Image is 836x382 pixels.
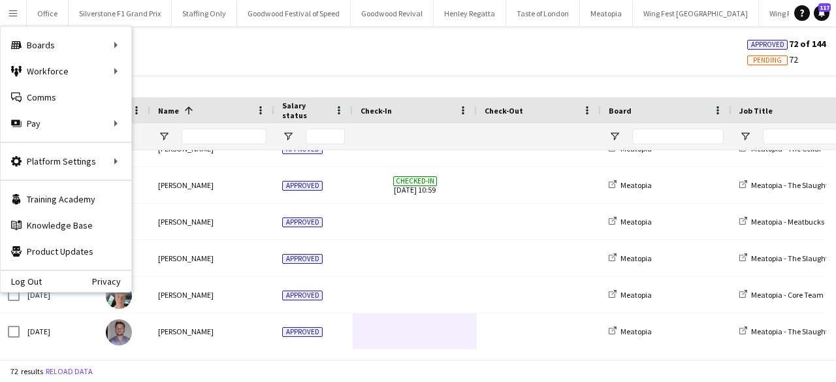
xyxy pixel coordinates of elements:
span: [DATE] 10:59 [361,167,469,203]
a: Meatopia [609,326,652,336]
span: 72 [747,54,798,65]
a: Training Academy [1,186,131,212]
a: Meatopia - Core Team [739,290,824,300]
button: Goodwood Revival [351,1,434,26]
div: [PERSON_NAME] [150,313,274,349]
button: Silverstone F1 Grand Prix [69,1,172,26]
a: Product Updates [1,238,131,264]
div: Workforce [1,58,131,84]
span: Approved [751,40,784,49]
span: Meatopia - Core Team [751,290,824,300]
button: Open Filter Menu [739,131,751,142]
a: Knowledge Base [1,212,131,238]
button: Goodwood Festival of Speed [237,1,351,26]
div: [DATE] [20,313,98,349]
button: Open Filter Menu [158,131,170,142]
div: Pay [1,110,131,136]
div: [PERSON_NAME] [150,204,274,240]
a: Meatopia [609,253,652,263]
span: Meatopia [620,290,652,300]
button: Reload data [43,364,95,379]
div: [PERSON_NAME] [150,240,274,276]
button: Office [27,1,69,26]
span: Checked-in [393,176,437,186]
img: Tom Wackett [106,283,132,309]
span: Meatopia [620,180,652,190]
a: 117 [814,5,829,21]
a: Log Out [1,276,42,287]
button: Wing Fest [GEOGRAPHIC_DATA] [633,1,759,26]
input: Name Filter Input [182,129,266,144]
a: Meatopia [609,180,652,190]
input: Salary status Filter Input [306,129,345,144]
span: Approved [282,254,323,264]
input: Board Filter Input [632,129,724,144]
span: Job Title [739,106,773,116]
div: [PERSON_NAME] [150,167,274,203]
img: Will Hayes [106,319,132,345]
div: [DATE] [20,277,98,313]
span: 72 of 144 [747,38,826,50]
span: Meatopia - Meatbucks [751,217,824,227]
span: Check-In [361,106,392,116]
div: Platform Settings [1,148,131,174]
button: Henley Regatta [434,1,506,26]
button: Open Filter Menu [609,131,620,142]
span: 117 [818,3,831,12]
span: Meatopia [620,253,652,263]
a: Privacy [92,276,131,287]
span: Approved [282,217,323,227]
span: Salary status [282,101,329,120]
a: Meatopia [609,217,652,227]
a: Meatopia [609,290,652,300]
span: Board [609,106,632,116]
a: Meatopia - Meatbucks [739,217,824,227]
span: Pending [753,56,782,65]
span: Approved [282,327,323,337]
a: Comms [1,84,131,110]
button: Taste of London [506,1,580,26]
span: Check-Out [485,106,523,116]
span: Meatopia [620,217,652,227]
div: Boards [1,32,131,58]
button: Open Filter Menu [282,131,294,142]
button: Staffing Only [172,1,237,26]
span: Approved [282,291,323,300]
span: Name [158,106,179,116]
button: Meatopia [580,1,633,26]
div: [PERSON_NAME] [150,277,274,313]
span: Approved [282,181,323,191]
span: Meatopia [620,326,652,336]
